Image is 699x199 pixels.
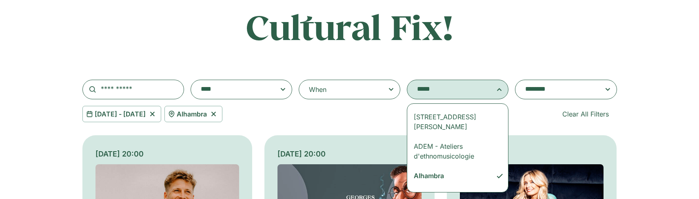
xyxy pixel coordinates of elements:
[95,109,146,119] span: [DATE] - [DATE]
[309,85,326,94] div: When
[525,84,590,95] textarea: Search
[562,109,609,119] span: Clear All Filters
[414,112,496,132] div: [STREET_ADDRESS][PERSON_NAME]
[95,148,240,159] div: [DATE] 20:00
[460,148,604,159] div: [DATE] 20:00
[177,109,207,119] span: Alhambra
[201,84,266,95] textarea: Search
[414,141,496,161] div: ADEM - Ateliers d'ethnomusicologie
[414,171,496,181] div: Alhambra
[417,84,482,95] textarea: Search
[554,106,617,122] a: Clear All Filters
[277,148,422,159] div: [DATE] 20:00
